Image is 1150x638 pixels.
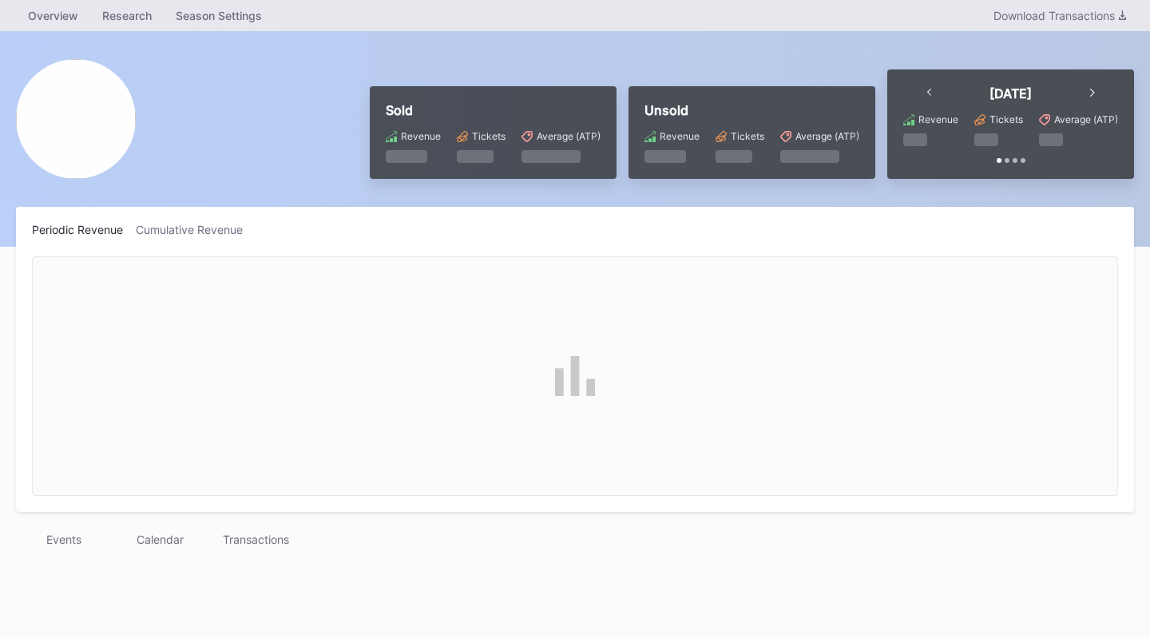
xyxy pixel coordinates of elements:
div: Tickets [731,130,764,142]
div: Events [16,528,112,551]
a: Research [90,4,164,27]
div: Periodic Revenue [32,223,136,236]
div: Download Transactions [993,9,1126,22]
div: Average (ATP) [537,130,601,142]
a: Season Settings [164,4,274,27]
div: Transactions [208,528,303,551]
div: [DATE] [989,85,1032,101]
div: Cumulative Revenue [136,223,256,236]
div: Tickets [989,113,1023,125]
div: Revenue [918,113,958,125]
button: Download Transactions [985,5,1134,26]
div: Revenue [401,130,441,142]
div: Tickets [472,130,506,142]
div: Revenue [660,130,700,142]
div: Average (ATP) [1054,113,1118,125]
div: Unsold [644,102,859,118]
div: Average (ATP) [795,130,859,142]
div: Calendar [112,528,208,551]
a: Overview [16,4,90,27]
div: Sold [386,102,601,118]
